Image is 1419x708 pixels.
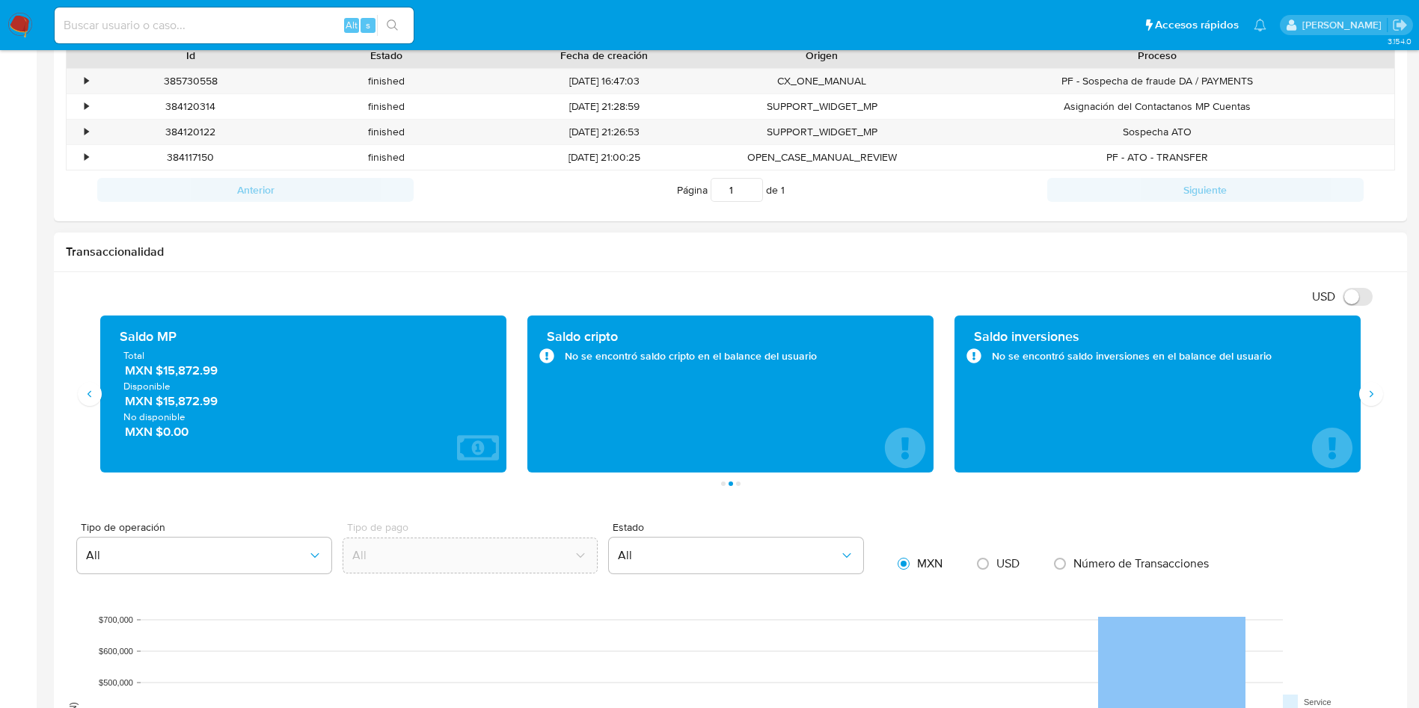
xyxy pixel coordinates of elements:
input: Buscar usuario o caso... [55,16,414,35]
div: • [85,74,88,88]
div: Estado [299,48,474,63]
div: [DATE] 21:00:25 [485,145,724,170]
button: Anterior [97,178,414,202]
span: 3.154.0 [1388,35,1412,47]
div: finished [289,94,485,119]
div: CX_ONE_MANUAL [724,69,920,93]
div: SUPPORT_WIDGET_MP [724,120,920,144]
div: PF - ATO - TRANSFER [920,145,1394,170]
div: [DATE] 21:26:53 [485,120,724,144]
div: Proceso [931,48,1384,63]
span: 1 [781,182,785,197]
p: ivonne.perezonofre@mercadolibre.com.mx [1302,18,1387,32]
div: • [85,150,88,164]
div: Origen [735,48,910,63]
div: 384117150 [93,145,289,170]
span: Alt [346,18,358,32]
button: Siguiente [1047,178,1364,202]
div: 385730558 [93,69,289,93]
a: Notificaciones [1254,19,1266,31]
div: 384120314 [93,94,289,119]
span: Accesos rápidos [1155,17,1239,33]
div: OPEN_CASE_MANUAL_REVIEW [724,145,920,170]
div: [DATE] 21:28:59 [485,94,724,119]
h1: Transaccionalidad [66,244,1395,259]
div: Asignación del Contactanos MP Cuentas [920,94,1394,119]
div: SUPPORT_WIDGET_MP [724,94,920,119]
div: 384120122 [93,120,289,144]
div: PF - Sospecha de fraude DA / PAYMENTS [920,69,1394,93]
div: [DATE] 16:47:03 [485,69,724,93]
div: finished [289,145,485,170]
span: Página de [677,178,785,202]
div: finished [289,69,485,93]
div: Sospecha ATO [920,120,1394,144]
div: Fecha de creación [495,48,714,63]
button: search-icon [377,15,408,36]
div: • [85,125,88,139]
div: Id [103,48,278,63]
span: s [366,18,370,32]
a: Salir [1392,17,1408,33]
div: finished [289,120,485,144]
div: • [85,99,88,114]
